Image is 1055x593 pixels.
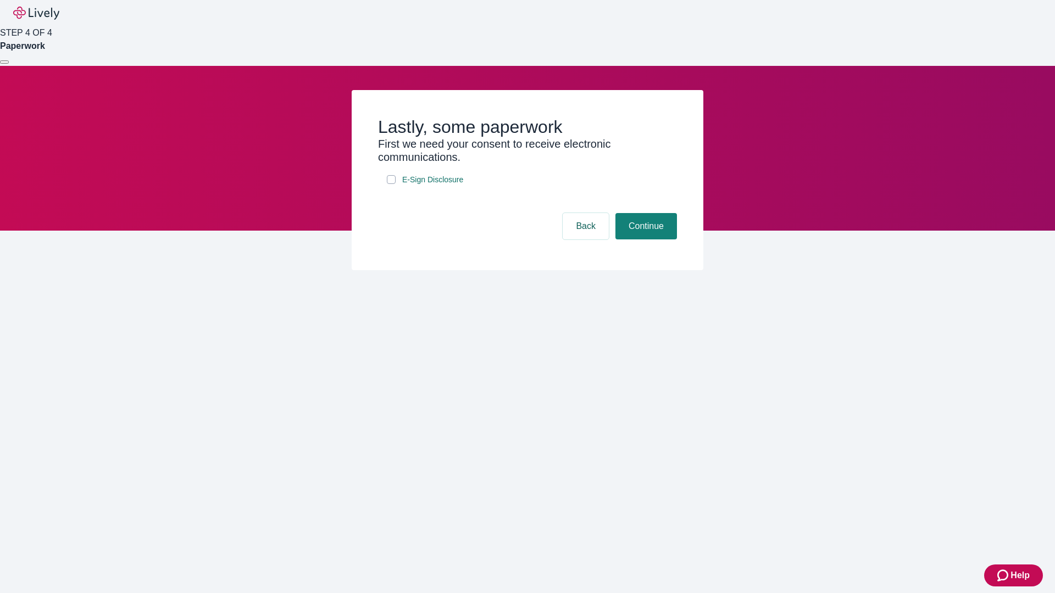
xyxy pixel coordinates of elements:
span: E-Sign Disclosure [402,174,463,186]
h3: First we need your consent to receive electronic communications. [378,137,677,164]
img: Lively [13,7,59,20]
button: Back [563,213,609,239]
span: Help [1010,569,1030,582]
h2: Lastly, some paperwork [378,116,677,137]
button: Zendesk support iconHelp [984,564,1043,586]
a: e-sign disclosure document [400,173,465,187]
button: Continue [615,213,677,239]
svg: Zendesk support icon [997,569,1010,582]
